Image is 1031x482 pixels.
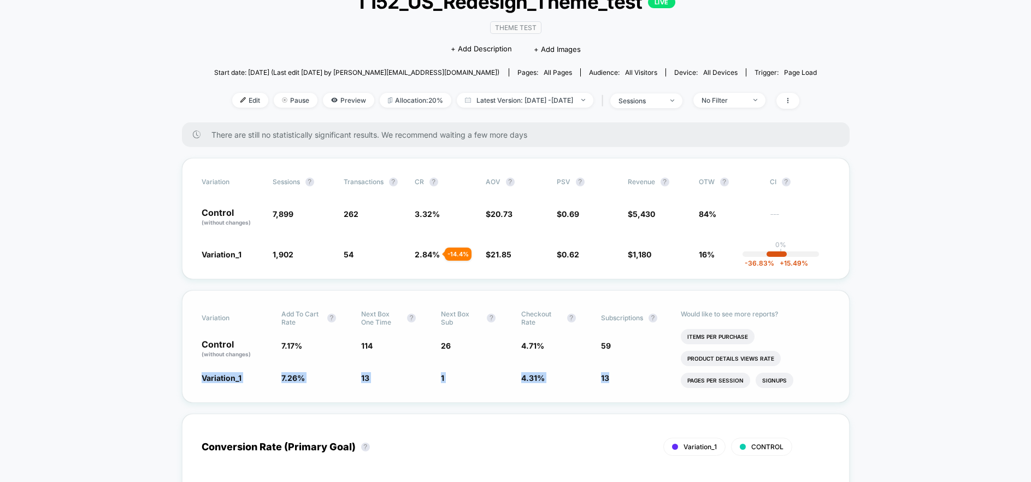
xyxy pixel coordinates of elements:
span: Add To Cart Rate [281,310,322,326]
img: end [282,97,287,103]
span: Variation_1 [684,443,717,451]
img: end [581,99,585,101]
span: Start date: [DATE] (Last edit [DATE] by [PERSON_NAME][EMAIL_ADDRESS][DOMAIN_NAME]) [214,68,499,77]
div: sessions [618,97,662,105]
button: ? [305,178,314,186]
span: Next Box Sub [441,310,481,326]
p: Control [202,340,270,358]
p: | [780,249,782,257]
span: $ [557,209,579,219]
span: Theme Test [490,21,541,34]
div: - 14.4 % [445,248,472,261]
button: ? [429,178,438,186]
span: + [780,259,784,267]
p: Would like to see more reports? [681,310,830,318]
span: all devices [703,68,738,77]
span: 114 [361,341,373,350]
li: Items Per Purchase [681,329,755,344]
img: edit [240,97,246,103]
span: 4.71 % [521,341,544,350]
span: 7,899 [273,209,293,219]
span: OTW [699,178,759,186]
span: 26 [441,341,451,350]
span: Variation_1 [202,373,241,383]
img: end [753,99,757,101]
span: 2.84 % [415,250,440,259]
button: ? [389,178,398,186]
span: $ [628,209,655,219]
span: 4.31 % [521,373,545,383]
span: Edit [232,93,268,108]
span: + Add Images [534,45,581,54]
span: 13 [361,373,369,383]
span: 20.73 [491,209,512,219]
span: | [599,93,610,109]
span: Pause [274,93,317,108]
img: end [670,99,674,102]
span: There are still no statistically significant results. We recommend waiting a few more days [211,130,828,139]
div: Audience: [589,68,657,77]
span: 54 [344,250,354,259]
span: AOV [486,178,500,186]
span: all pages [544,68,572,77]
span: 5,430 [633,209,655,219]
span: CR [415,178,424,186]
li: Signups [756,373,793,388]
span: 3.32 % [415,209,440,219]
span: Page Load [784,68,817,77]
p: 0% [775,240,786,249]
button: ? [661,178,669,186]
span: $ [486,209,512,219]
span: 21.85 [491,250,511,259]
span: (without changes) [202,219,251,226]
span: Variation [202,310,262,326]
span: 1,180 [633,250,651,259]
span: -36.83 % [745,259,774,267]
span: Variation [202,178,262,186]
button: ? [327,314,336,322]
p: Control [202,208,262,227]
span: Device: [665,68,746,77]
span: + Add Description [451,44,512,55]
span: --- [770,211,830,227]
span: Checkout Rate [521,310,562,326]
button: ? [782,178,791,186]
button: ? [720,178,729,186]
div: Pages: [517,68,572,77]
span: 15.49 % [774,259,808,267]
span: PSV [557,178,570,186]
span: 13 [601,373,609,383]
span: Revenue [628,178,655,186]
button: ? [361,443,370,451]
span: CI [770,178,830,186]
span: $ [486,250,511,259]
li: Pages Per Session [681,373,750,388]
button: ? [407,314,416,322]
button: ? [506,178,515,186]
span: Allocation: 20% [380,93,451,108]
span: 16% [699,250,715,259]
img: calendar [465,97,471,103]
div: Trigger: [755,68,817,77]
div: No Filter [702,96,745,104]
span: All Visitors [625,68,657,77]
span: 84% [699,209,716,219]
span: Subscriptions [601,314,643,322]
button: ? [487,314,496,322]
span: CONTROL [751,443,783,451]
span: Transactions [344,178,384,186]
span: 0.62 [562,250,579,259]
span: 1,902 [273,250,293,259]
span: 7.17 % [281,341,302,350]
span: Preview [323,93,374,108]
span: 262 [344,209,358,219]
span: 7.26 % [281,373,305,383]
span: Next Box One Time [361,310,402,326]
button: ? [576,178,585,186]
span: 59 [601,341,611,350]
span: (without changes) [202,351,251,357]
li: Product Details Views Rate [681,351,781,366]
span: Sessions [273,178,300,186]
span: 1 [441,373,444,383]
span: $ [628,250,651,259]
